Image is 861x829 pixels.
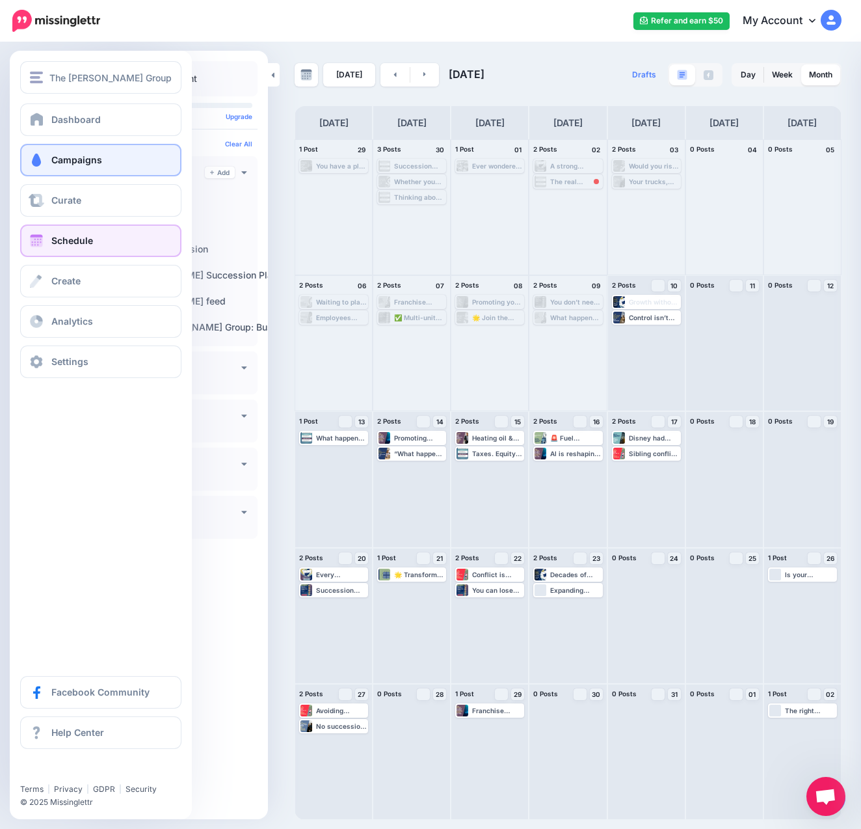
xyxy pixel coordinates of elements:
div: Avoiding conflict doesn’t make it disappear. Managing it with structure and honesty keeps it from... [316,707,367,714]
a: Week [764,64,801,85]
div: Growth without strategy = burnout, chaos & risk. 📘 Get the roadmap to scale with confidence: The ... [629,298,680,306]
span: | [119,784,122,794]
a: 16 [590,416,603,428]
img: paragraph-boxed.png [677,70,687,80]
a: Add [205,167,235,178]
span: Settings [51,356,88,367]
div: Promoting your most reliable GM isn’t enough anymore. [DATE] leaders must: → Interpret data to en... [472,298,523,306]
label: The [PERSON_NAME] Group: Busin… [111,321,289,334]
div: 🌟 Transform Your Franchise with Proven Growth Strategies 🌟 Every franchisee aims to not just surv... [394,571,445,578]
div: What happens when your business grows faster than your leadership structure? [PERSON_NAME] owned ... [550,314,601,321]
a: Create [20,265,181,297]
a: Refer and earn $50 [633,12,730,30]
span: Schedule [51,235,93,246]
h4: 29 [355,144,368,156]
div: Taxes. Equity. Liquidity. A poorly planned exit could cost you more than you think. Secure your l... [472,450,523,457]
div: Is your personal wealth tied too closely to your propane company? This guide helps business owner... [785,571,836,578]
h4: [DATE] [397,115,427,131]
div: Whether you are hoping to maintain the status quo, grow your business, or planning for owner or l... [394,178,445,185]
a: Day [733,64,763,85]
div: Franchise succession isn’t just about who takes over. It’s about what skills they bring. In the a... [472,707,523,714]
div: ✅ Multi-unit franchise owner ✅ Thinking about the next chapter ✅ Need a smart succession strategy... [394,314,445,321]
span: | [86,784,89,794]
div: Heating oil & propane succession isn’t simple. ⚠️ Seasonal revenue ⚠️ Environmental risk ⚠️ Shrin... [472,434,523,442]
span: 2 Posts [455,554,479,562]
a: 17 [668,416,681,428]
div: Open chat [806,777,845,816]
a: My Account [730,5,841,37]
img: calendar-grey-darker.png [300,69,312,81]
div: 🚨 Fuel Industry Warning: Leadership Crisis Incoming! "Are you prepared for the next big industry ... [550,434,601,442]
span: Curate [51,195,81,206]
div: Franchise growth is exciting—until leadership gaps, burnout & disruption hit. [PERSON_NAME]’s sto... [394,298,445,306]
a: 25 [746,552,759,564]
a: Upgrade [226,113,252,120]
div: Decades of hard work can unravel in months without a strong succession plan. Don’t let leadership... [550,571,601,578]
a: 22 [511,552,524,564]
span: 18 [749,418,756,425]
span: 2 Posts [377,281,401,289]
h4: 07 [433,280,446,292]
h4: 08 [511,280,524,292]
span: 0 Posts [377,690,402,698]
h4: 01 [511,144,524,156]
a: Settings [20,346,181,378]
img: menu.png [30,72,43,83]
span: 0 Posts [612,554,637,562]
a: 23 [590,552,603,564]
span: 0 Posts [690,690,715,698]
div: Would you risk losing your best employees—just to keep the peace with your in-laws? Many dealersh... [629,162,680,170]
h4: [DATE] [553,115,583,131]
span: 12 [827,282,834,289]
img: facebook-grey-square.png [704,70,713,80]
div: You have a plan to cut costs. But do you have a plan to keep your best people from walking out? 👉... [316,162,367,170]
span: 2 Posts [533,281,557,289]
span: 1 Post [377,554,396,562]
h4: [DATE] [319,115,349,131]
a: 26 [824,552,837,564]
a: 10 [668,280,681,292]
a: 15 [511,416,524,428]
span: 29 [514,691,522,698]
span: Facebook Community [51,686,150,698]
a: 27 [355,688,368,700]
h4: [DATE] [709,115,739,131]
span: 2 Posts [612,417,636,425]
div: Thinking about what's next for your business? Whether you're planning to sell, retire, or transit... [394,193,445,201]
h4: 06 [355,280,368,292]
span: 27 [358,691,365,698]
span: 1 Post [455,145,474,153]
span: Help Center [51,727,104,738]
span: 25 [748,555,756,562]
span: 0 Posts [768,417,793,425]
span: 2 Posts [533,554,557,562]
a: Security [126,784,157,794]
div: Succession isn’t one choice. It’s a series of high-stakes decisions: → Family → Finances → Team →... [394,162,445,170]
span: 2 Posts [533,417,557,425]
span: 21 [436,555,443,562]
span: | [47,784,50,794]
div: The real question: Can your team thrive without you? Succession planning isn’t just about exit—it... [550,178,601,185]
span: 1 Post [299,417,318,425]
a: Privacy [54,784,83,794]
h4: 03 [668,144,681,156]
span: 0 Posts [768,145,793,153]
span: 2 Posts [533,145,557,153]
div: Promoting based only on loyalty ≠ future-proofing. [DATE] leaders must: → Read data → Scale tech ... [394,434,445,442]
div: Succession looks different in franchising. This virtual workshop dives into ownership structure, ... [316,586,367,594]
span: 0 Posts [612,690,637,698]
div: You can lose more in one poorly structured exit than in years of bad operations. Plan your franch... [472,586,523,594]
a: 01 [746,688,759,700]
a: 13 [355,416,368,428]
iframe: Twitter Follow Button [20,765,119,778]
a: 31 [668,688,681,700]
span: 3 Posts [377,145,401,153]
span: 31 [671,691,678,698]
h4: [DATE] [631,115,661,131]
a: 12 [824,280,837,292]
span: 1 Post [768,554,787,562]
h4: [DATE] [788,115,817,131]
span: 20 [358,555,366,562]
span: 23 [592,555,600,562]
div: What happens to your team if you step away? What happens to your wealth if you sell wrong? What h... [316,434,367,442]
